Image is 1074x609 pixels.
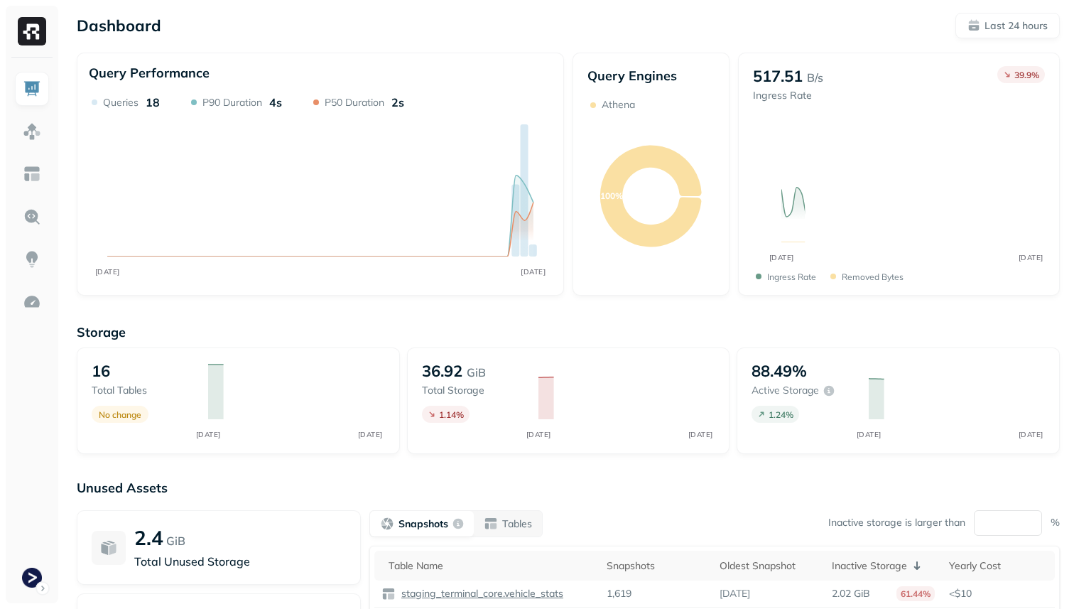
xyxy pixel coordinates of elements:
p: 18 [146,95,160,109]
p: Total Unused Storage [134,553,346,570]
p: Total tables [92,384,194,397]
p: Ingress Rate [767,271,816,282]
p: P90 Duration [202,96,262,109]
tspan: [DATE] [688,430,713,439]
p: Queries [103,96,139,109]
p: Unused Assets [77,480,1060,496]
div: Snapshots [607,559,705,573]
p: Snapshots [398,517,448,531]
p: 36.92 [422,361,462,381]
p: 16 [92,361,110,381]
tspan: [DATE] [196,430,221,439]
p: Storage [77,324,1060,340]
p: 1.14 % [439,409,464,420]
img: Insights [23,250,41,269]
p: 2.02 GiB [832,587,870,600]
p: Dashboard [77,16,161,36]
p: 2s [391,95,404,109]
p: 88.49% [752,361,807,381]
img: table [381,587,396,601]
p: GiB [166,532,185,549]
p: % [1051,516,1060,529]
p: No change [99,409,141,420]
p: Last 24 hours [984,19,1048,33]
p: Removed bytes [842,271,904,282]
p: 517.51 [753,66,803,86]
text: 100% [600,190,623,201]
div: Table Name [389,559,592,573]
img: Ryft [18,17,46,45]
img: Query Explorer [23,208,41,226]
p: GiB [467,364,486,381]
tspan: [DATE] [95,267,120,276]
p: 4s [269,95,282,109]
p: Query Performance [89,65,210,81]
p: Inactive storage is larger than [828,516,965,529]
img: Optimization [23,293,41,311]
p: 1.24 % [769,409,793,420]
p: [DATE] [720,587,750,600]
img: Terminal Staging [22,568,42,588]
img: Assets [23,122,41,141]
div: Oldest Snapshot [720,559,818,573]
tspan: [DATE] [856,430,881,439]
p: 2.4 [134,525,163,550]
p: B/s [807,69,823,86]
p: staging_terminal_core.vehicle_stats [398,587,563,600]
img: Dashboard [23,80,41,98]
a: staging_terminal_core.vehicle_stats [396,587,563,600]
p: 61.44% [896,586,935,601]
tspan: [DATE] [358,430,383,439]
tspan: [DATE] [1018,430,1043,439]
tspan: [DATE] [526,430,551,439]
p: <$10 [949,587,1048,600]
p: P50 Duration [325,96,384,109]
p: 1,619 [607,587,631,600]
p: Ingress Rate [753,89,823,102]
p: 39.9 % [1014,70,1039,80]
tspan: [DATE] [1018,253,1043,262]
tspan: [DATE] [521,267,546,276]
p: Athena [602,98,635,112]
img: Asset Explorer [23,165,41,183]
tspan: [DATE] [769,253,793,262]
button: Last 24 hours [955,13,1060,38]
p: Inactive Storage [832,559,907,573]
p: Query Engines [587,68,715,84]
p: Tables [502,517,532,531]
p: Active storage [752,384,819,397]
p: Total storage [422,384,524,397]
div: Yearly Cost [949,559,1048,573]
